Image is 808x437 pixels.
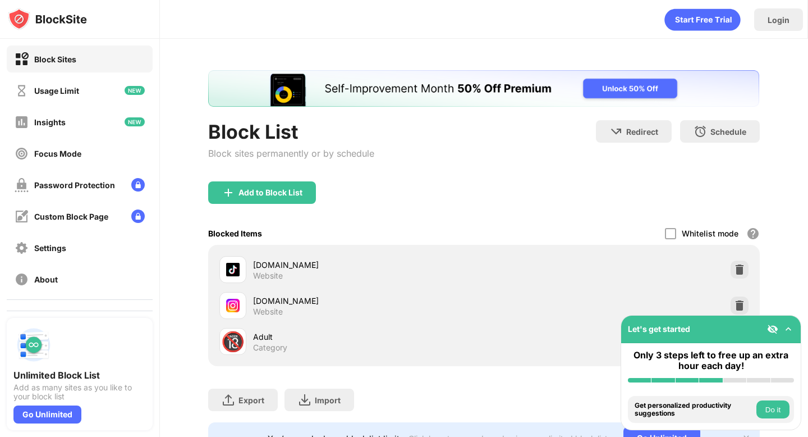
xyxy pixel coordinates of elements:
[664,8,741,31] div: animation
[208,148,374,159] div: Block sites permanently or by schedule
[208,120,374,143] div: Block List
[767,324,778,335] img: eye-not-visible.svg
[34,86,79,95] div: Usage Limit
[253,295,484,307] div: [DOMAIN_NAME]
[221,330,245,353] div: 🔞
[682,229,738,238] div: Whitelist mode
[15,241,29,255] img: settings-off.svg
[34,275,58,284] div: About
[15,84,29,98] img: time-usage-off.svg
[15,210,29,224] img: customize-block-page-off.svg
[125,86,145,95] img: new-icon.svg
[13,383,146,401] div: Add as many sites as you like to your block list
[253,307,283,317] div: Website
[34,117,66,127] div: Insights
[15,52,29,66] img: block-on.svg
[756,400,789,418] button: Do it
[783,324,794,335] img: omni-setup-toggle.svg
[253,343,287,353] div: Category
[131,210,145,223] img: lock-menu.svg
[226,263,240,276] img: favicons
[15,178,29,192] img: password-protection-off.svg
[125,117,145,126] img: new-icon.svg
[8,8,87,30] img: logo-blocksite.svg
[34,243,66,253] div: Settings
[34,54,76,64] div: Block Sites
[13,325,54,365] img: push-block-list.svg
[34,149,81,158] div: Focus Mode
[315,395,341,405] div: Import
[635,402,754,418] div: Get personalized productivity suggestions
[15,147,29,161] img: focus-off.svg
[238,188,302,197] div: Add to Block List
[15,115,29,129] img: insights-off.svg
[628,324,690,334] div: Let's get started
[34,212,108,221] div: Custom Block Page
[253,331,484,343] div: Adult
[226,299,240,312] img: favicons
[15,272,29,286] img: about-off.svg
[13,370,146,381] div: Unlimited Block List
[626,127,658,136] div: Redirect
[768,15,789,25] div: Login
[238,395,264,405] div: Export
[34,180,115,190] div: Password Protection
[208,70,759,107] iframe: Banner
[131,178,145,192] img: lock-menu.svg
[13,406,81,424] div: Go Unlimited
[710,127,746,136] div: Schedule
[628,350,794,371] div: Only 3 steps left to free up an extra hour each day!
[208,229,262,238] div: Blocked Items
[253,271,283,281] div: Website
[253,259,484,271] div: [DOMAIN_NAME]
